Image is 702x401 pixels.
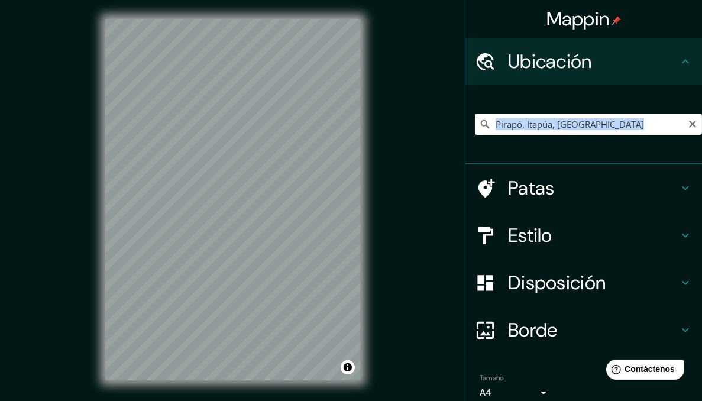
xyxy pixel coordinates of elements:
button: Claro [688,118,697,129]
iframe: Lanzador de widgets de ayuda [597,355,689,388]
font: Estilo [508,223,552,248]
div: Borde [465,306,702,354]
font: Disposición [508,270,606,295]
img: pin-icon.png [612,16,621,25]
div: Ubicación [465,38,702,85]
font: Patas [508,176,555,200]
font: Mappin [546,7,610,31]
div: Disposición [465,259,702,306]
button: Activar o desactivar atribución [341,360,355,374]
font: A4 [480,386,491,399]
div: Patas [465,164,702,212]
font: Tamaño [480,373,504,383]
font: Ubicación [508,49,592,74]
input: Elige tu ciudad o zona [475,114,702,135]
div: Estilo [465,212,702,259]
font: Borde [508,318,558,342]
canvas: Mapa [105,19,361,380]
